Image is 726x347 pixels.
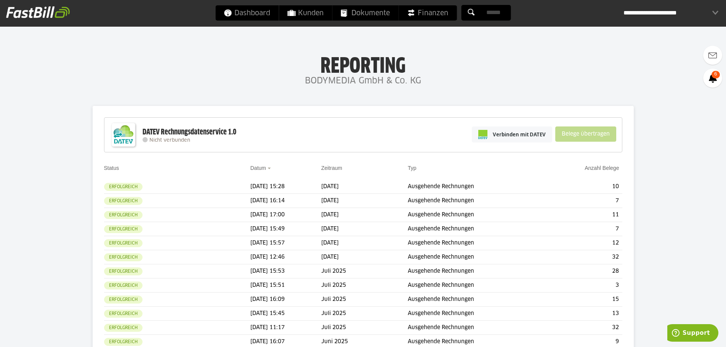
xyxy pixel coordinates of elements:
sl-badge: Erfolgreich [104,225,143,233]
td: Ausgehende Rechnungen [408,222,545,236]
a: Status [104,165,119,171]
td: [DATE] 16:14 [250,194,321,208]
td: Ausgehende Rechnungen [408,264,545,278]
td: Ausgehende Rechnungen [408,236,545,250]
td: 15 [545,293,622,307]
td: [DATE] 15:49 [250,222,321,236]
a: Dokumente [332,5,398,21]
img: fastbill_logo_white.png [6,6,70,18]
a: Zeitraum [321,165,342,171]
td: 12 [545,236,622,250]
sl-badge: Erfolgreich [104,267,143,275]
span: Kunden [287,5,324,21]
td: [DATE] 15:51 [250,278,321,293]
td: [DATE] [321,208,408,222]
div: DATEV Rechnungsdatenservice 1.0 [143,127,236,137]
sl-button: Belege übertragen [555,126,616,142]
a: Verbinden mit DATEV [472,126,552,142]
span: Dokumente [341,5,390,21]
td: 11 [545,208,622,222]
td: 7 [545,194,622,208]
td: 32 [545,321,622,335]
td: Ausgehende Rechnungen [408,250,545,264]
a: Anzahl Belege [585,165,619,171]
a: Finanzen [399,5,457,21]
sl-badge: Erfolgreich [104,281,143,289]
td: 32 [545,250,622,264]
td: 13 [545,307,622,321]
sl-badge: Erfolgreich [104,183,143,191]
td: 7 [545,222,622,236]
td: Ausgehende Rechnungen [408,278,545,293]
a: Dashboard [215,5,279,21]
td: Juli 2025 [321,264,408,278]
td: Ausgehende Rechnungen [408,293,545,307]
td: [DATE] [321,236,408,250]
a: 6 [703,69,722,88]
td: [DATE] [321,222,408,236]
span: Verbinden mit DATEV [493,131,546,138]
td: Juli 2025 [321,307,408,321]
td: [DATE] 11:17 [250,321,321,335]
td: 3 [545,278,622,293]
td: [DATE] 16:09 [250,293,321,307]
sl-badge: Erfolgreich [104,253,143,261]
td: Juli 2025 [321,321,408,335]
td: [DATE] 15:57 [250,236,321,250]
sl-badge: Erfolgreich [104,310,143,318]
td: Ausgehende Rechnungen [408,208,545,222]
td: Ausgehende Rechnungen [408,307,545,321]
td: [DATE] 12:46 [250,250,321,264]
td: 10 [545,180,622,194]
span: Dashboard [224,5,270,21]
sl-badge: Erfolgreich [104,211,143,219]
td: [DATE] [321,194,408,208]
td: [DATE] 15:53 [250,264,321,278]
a: Typ [408,165,417,171]
td: Ausgehende Rechnungen [408,180,545,194]
td: Juli 2025 [321,293,408,307]
img: sort_desc.gif [268,168,272,169]
td: [DATE] 17:00 [250,208,321,222]
td: Ausgehende Rechnungen [408,194,545,208]
a: Datum [250,165,266,171]
iframe: Öffnet ein Widget, in dem Sie weitere Informationen finden [667,324,718,343]
a: Kunden [279,5,332,21]
td: Juli 2025 [321,278,408,293]
td: [DATE] 15:28 [250,180,321,194]
h1: Reporting [76,54,650,74]
td: [DATE] 15:45 [250,307,321,321]
img: pi-datev-logo-farbig-24.svg [478,130,487,139]
sl-badge: Erfolgreich [104,239,143,247]
sl-badge: Erfolgreich [104,296,143,304]
td: [DATE] [321,250,408,264]
td: 28 [545,264,622,278]
img: DATEV-Datenservice Logo [108,120,139,150]
span: Finanzen [407,5,448,21]
sl-badge: Erfolgreich [104,338,143,346]
td: [DATE] [321,180,408,194]
span: 6 [712,71,720,78]
span: Nicht verbunden [149,138,190,143]
sl-badge: Erfolgreich [104,197,143,205]
sl-badge: Erfolgreich [104,324,143,332]
td: Ausgehende Rechnungen [408,321,545,335]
